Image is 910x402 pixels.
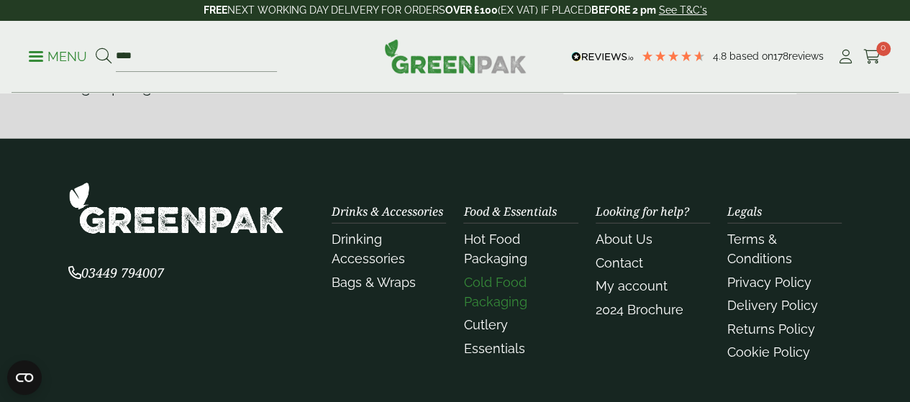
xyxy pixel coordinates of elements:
div: 4.78 Stars [641,50,706,63]
strong: FREE [204,4,227,16]
a: See T&C's [659,4,707,16]
a: My account [596,278,668,293]
a: Privacy Policy [727,275,811,290]
a: Hot Food Packaging [463,232,527,266]
p: Menu [29,48,87,65]
span: 03449 794007 [68,264,164,281]
span: 4.8 [713,50,729,62]
img: GreenPak Supplies [384,39,527,73]
span: 178 [773,50,788,62]
a: 2024 Brochure [596,302,683,317]
strong: BEFORE 2 pm [591,4,656,16]
a: About Us [596,232,652,247]
a: Returns Policy [727,321,815,337]
a: Delivery Policy [727,298,818,313]
i: My Account [837,50,855,64]
a: Bags & Wraps [332,275,416,290]
a: Menu [29,48,87,63]
a: Cookie Policy [727,344,810,360]
button: Open CMP widget [7,360,42,395]
a: 03449 794007 [68,267,164,280]
span: 0 [876,42,891,56]
a: Essentials [463,341,524,356]
a: Contact [596,255,643,270]
a: Terms & Conditions [727,232,792,266]
i: Cart [863,50,881,64]
strong: OVER £100 [445,4,498,16]
img: REVIEWS.io [571,52,634,62]
a: 0 [863,46,881,68]
a: Cutlery [463,317,507,332]
span: Based on [729,50,773,62]
span: reviews [788,50,824,62]
a: Cold Food Packaging [463,275,527,309]
img: GreenPak Supplies [68,182,284,234]
a: Drinking Accessories [332,232,405,266]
